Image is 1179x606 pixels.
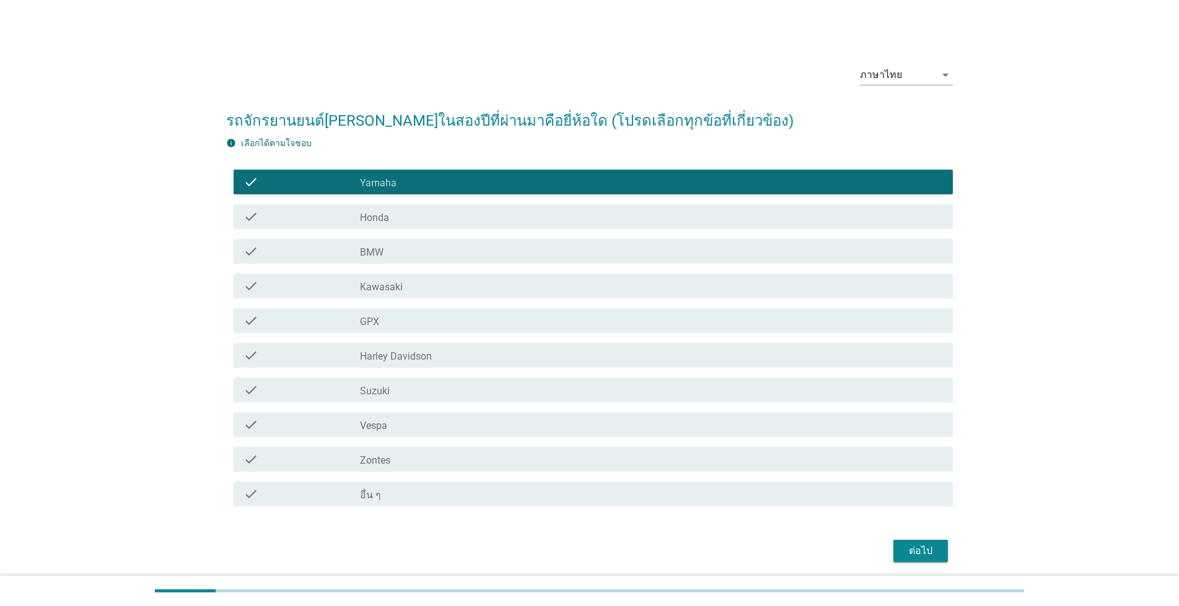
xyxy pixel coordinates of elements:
[360,385,390,397] label: Suzuki
[360,281,403,293] label: Kawasaki
[860,69,902,80] div: ภาษาไทย
[226,97,953,132] h2: รถจักรยานยนต์[PERSON_NAME]ในสองปีที่ผ่านมาคือยี่ห้อใด (โปรดเลือกทุกข้อที่เกี่ยวข้อง)
[243,279,258,293] i: check
[360,212,389,224] label: Honda
[360,316,379,328] label: GPX
[243,383,258,397] i: check
[243,417,258,432] i: check
[243,487,258,501] i: check
[893,540,948,562] button: ต่อไป
[360,489,381,501] label: อื่น ๆ
[360,246,384,259] label: BMW
[938,67,953,82] i: arrow_drop_down
[243,313,258,328] i: check
[243,244,258,259] i: check
[903,543,938,558] div: ต่อไป
[360,177,397,189] label: Yamaha
[360,420,387,432] label: Vespa
[226,138,236,148] i: info
[243,348,258,363] i: check
[243,175,258,189] i: check
[360,454,390,467] label: Zontes
[243,209,258,224] i: check
[243,452,258,467] i: check
[241,138,312,148] label: เลือกได้ตามใจชอบ
[360,350,432,363] label: Harley Davidson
